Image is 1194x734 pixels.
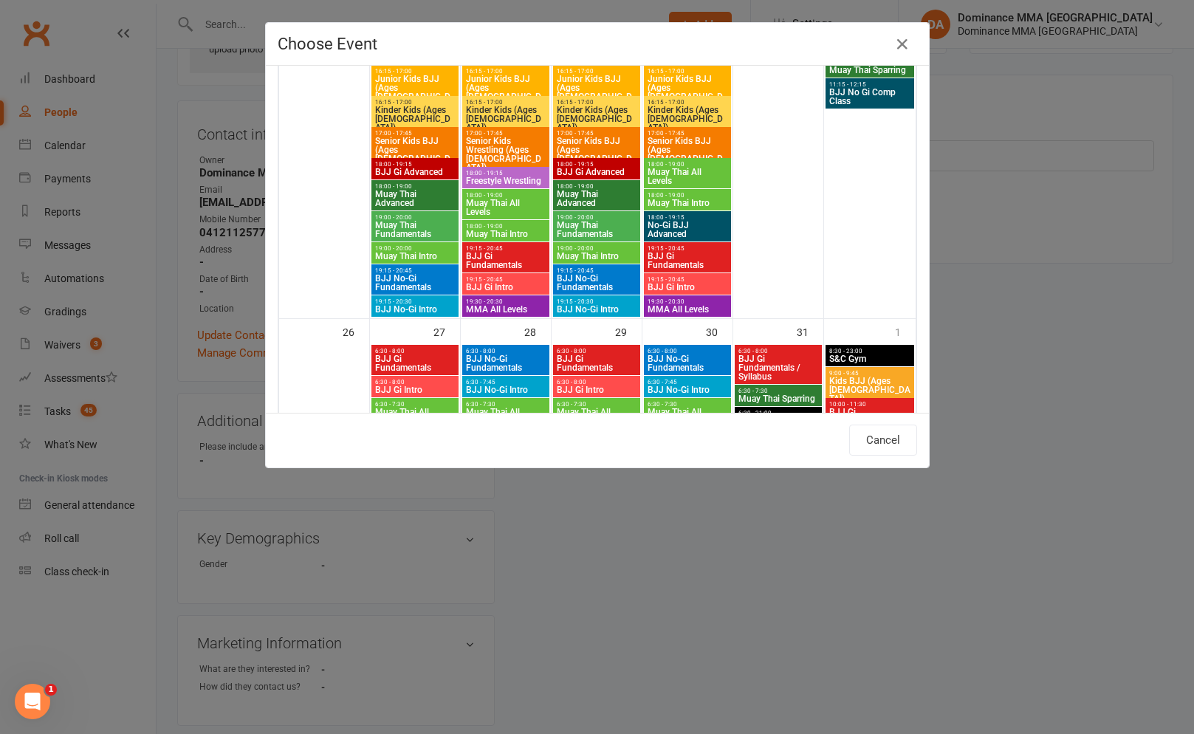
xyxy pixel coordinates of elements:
[343,319,369,343] div: 26
[647,252,728,270] span: BJJ Gi Fundamentals
[556,161,637,168] span: 18:00 - 19:15
[524,319,551,343] div: 28
[374,298,456,305] span: 19:15 - 20:30
[828,377,911,403] span: Kids BJJ (Ages [DEMOGRAPHIC_DATA])
[374,245,456,252] span: 19:00 - 20:00
[828,370,911,377] span: 9:00 - 9:45
[374,274,456,292] span: BJJ No-Gi Fundamentals
[647,276,728,283] span: 19:15 - 20:45
[374,214,456,221] span: 19:00 - 20:00
[465,252,546,270] span: BJJ Gi Fundamentals
[374,75,456,110] span: Junior Kids BJJ (Ages [DEMOGRAPHIC_DATA])
[647,385,728,394] span: BJJ No-Gi Intro
[647,192,728,199] span: 18:00 - 19:00
[45,684,57,696] span: 1
[647,106,728,132] span: Kinder Kids (Ages [DEMOGRAPHIC_DATA])
[465,401,546,408] span: 6:30 - 7:30
[797,319,823,343] div: 31
[556,106,637,132] span: Kinder Kids (Ages [DEMOGRAPHIC_DATA])
[465,130,546,137] span: 17:00 - 17:45
[374,252,456,261] span: Muay Thai Intro
[465,305,546,314] span: MMA All Levels
[556,385,637,394] span: BJJ Gi Intro
[556,137,637,172] span: Senior Kids BJJ (Ages [DEMOGRAPHIC_DATA])
[465,223,546,230] span: 18:00 - 19:00
[374,183,456,190] span: 18:00 - 19:00
[738,354,819,381] span: BJJ Gi Fundamentals / Syllabus
[465,230,546,239] span: Muay Thai Intro
[647,305,728,314] span: MMA All Levels
[647,379,728,385] span: 6:30 - 7:45
[465,176,546,185] span: Freestyle Wrestling
[647,161,728,168] span: 18:00 - 19:00
[647,168,728,185] span: Muay Thai All Levels
[374,305,456,314] span: BJJ No-Gi Intro
[465,245,546,252] span: 19:15 - 20:45
[828,66,911,75] span: Muay Thai Sparring
[647,214,728,221] span: 18:00 - 19:15
[374,137,456,172] span: Senior Kids BJJ (Ages [DEMOGRAPHIC_DATA])
[849,425,917,456] button: Cancel
[465,408,546,425] span: Muay Thai All Levels
[556,190,637,207] span: Muay Thai Advanced
[556,221,637,239] span: Muay Thai Fundamentals
[556,252,637,261] span: Muay Thai Intro
[647,68,728,75] span: 16:15 - 17:00
[647,283,728,292] span: BJJ Gi Intro
[615,319,642,343] div: 29
[465,348,546,354] span: 6:30 - 8:00
[465,170,546,176] span: 18:00 - 19:15
[374,348,456,354] span: 6:30 - 8:00
[374,385,456,394] span: BJJ Gi Intro
[15,684,50,719] iframe: Intercom live chat
[828,348,911,354] span: 8:30 - 23:00
[556,348,637,354] span: 6:30 - 8:00
[556,99,637,106] span: 16:15 - 17:00
[465,276,546,283] span: 19:15 - 20:45
[738,388,819,394] span: 6:30 - 7:30
[828,81,911,88] span: 11:15 - 12:15
[465,192,546,199] span: 18:00 - 19:00
[374,267,456,274] span: 19:15 - 20:45
[465,68,546,75] span: 16:15 - 17:00
[465,75,546,110] span: Junior Kids BJJ (Ages [DEMOGRAPHIC_DATA])
[647,199,728,207] span: Muay Thai Intro
[647,408,728,425] span: Muay Thai All Levels
[374,190,456,207] span: Muay Thai Advanced
[556,214,637,221] span: 19:00 - 20:00
[374,130,456,137] span: 17:00 - 17:45
[465,379,546,385] span: 6:30 - 7:45
[374,408,456,425] span: Muay Thai All Levels
[374,168,456,176] span: BJJ Gi Advanced
[556,183,637,190] span: 18:00 - 19:00
[556,267,637,274] span: 19:15 - 20:45
[465,385,546,394] span: BJJ No-Gi Intro
[374,161,456,168] span: 18:00 - 19:15
[556,354,637,372] span: BJJ Gi Fundamentals
[647,99,728,106] span: 16:15 - 17:00
[465,298,546,305] span: 19:30 - 20:30
[891,32,914,56] button: Close
[647,75,728,110] span: Junior Kids BJJ (Ages [DEMOGRAPHIC_DATA])
[556,305,637,314] span: BJJ No-Gi Intro
[828,401,911,408] span: 10:00 - 11:30
[647,298,728,305] span: 19:30 - 20:30
[556,245,637,252] span: 19:00 - 20:00
[647,348,728,354] span: 6:30 - 8:00
[556,408,637,425] span: Muay Thai All Levels
[706,319,732,343] div: 30
[465,137,546,172] span: Senior Kids Wrestling (Ages [DEMOGRAPHIC_DATA])
[465,199,546,216] span: Muay Thai All Levels
[556,401,637,408] span: 6:30 - 7:30
[647,401,728,408] span: 6:30 - 7:30
[828,88,911,106] span: BJJ No Gi Comp Class
[556,298,637,305] span: 19:15 - 20:30
[828,408,911,425] span: BJJ Gi Fundamentals
[556,130,637,137] span: 17:00 - 17:45
[647,245,728,252] span: 19:15 - 20:45
[374,99,456,106] span: 16:15 - 17:00
[465,106,546,132] span: Kinder Kids (Ages [DEMOGRAPHIC_DATA])
[556,68,637,75] span: 16:15 - 17:00
[738,394,819,403] span: Muay Thai Sparring
[465,283,546,292] span: BJJ Gi Intro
